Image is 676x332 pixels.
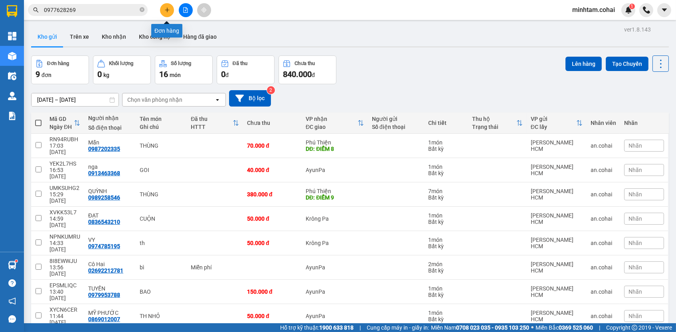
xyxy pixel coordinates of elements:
span: Miền Nam [431,323,529,332]
span: search [33,7,39,13]
div: AyunPa [306,289,364,295]
div: AyunPa [306,264,364,271]
div: ĐC lấy [531,124,576,130]
div: 2 món [428,261,464,267]
div: 0869012007 [88,316,120,322]
img: warehouse-icon [8,92,16,100]
div: ĐC giao [306,124,358,130]
span: kg [103,72,109,78]
strong: 1900 633 818 [319,324,354,331]
div: Số điện thoại [372,124,420,130]
div: XYCN6CER [49,306,80,313]
div: Số điện thoại [88,125,132,131]
div: NPNKUMRU [49,233,80,240]
div: ver 1.8.143 [624,25,651,34]
div: Cô Hai [88,261,132,267]
div: 02692212781 [88,267,123,274]
span: close-circle [140,6,144,14]
span: 0 [97,69,102,79]
span: Hỗ trợ kỹ thuật: [280,323,354,332]
span: caret-down [661,6,668,14]
span: đ [225,72,229,78]
button: file-add [179,3,193,17]
div: Krông Pa [306,215,364,222]
strong: 0369 525 060 [559,324,593,331]
button: caret-down [657,3,671,17]
div: ĐẠT [88,212,132,219]
span: 16 [159,69,168,79]
div: Thu hộ [472,116,516,122]
div: MỸ PHƯỚC [88,310,132,316]
div: 11:44 [DATE] [49,313,80,326]
span: Nhãn [629,313,642,319]
img: phone-icon [643,6,650,14]
sup: 2 [267,86,275,94]
div: 50.000 đ [247,313,298,319]
span: question-circle [8,279,16,287]
div: Bất kỳ [428,194,464,201]
img: logo-vxr [7,5,17,17]
div: Nhãn [624,120,664,126]
div: Bất kỳ [428,267,464,274]
img: dashboard-icon [8,32,16,40]
div: 14:33 [DATE] [49,240,80,253]
div: Bất kỳ [428,170,464,176]
span: close-circle [140,7,144,12]
div: 1 món [428,237,464,243]
div: Ghi chú [140,124,183,130]
div: Nhân viên [591,120,616,126]
div: 150.000 đ [247,289,298,295]
div: Người gửi [372,116,420,122]
th: Toggle SortBy [302,113,368,134]
span: plus [164,7,170,13]
div: Chưa thu [247,120,298,126]
div: [PERSON_NAME] HCM [531,310,583,322]
span: minhtam.cohai [566,5,621,15]
div: [PERSON_NAME] HCM [531,212,583,225]
div: Phú Thiện [306,139,364,146]
div: Krông Pa [306,240,364,246]
div: Bất kỳ [428,243,464,249]
span: Nhãn [629,142,642,149]
div: Mẫn [88,139,132,146]
div: 15:29 [DATE] [49,191,80,204]
div: VP nhận [306,116,358,122]
div: VP gửi [531,116,576,122]
span: 840.000 [283,69,312,79]
div: nga [88,164,132,170]
div: CUỘN [140,215,183,222]
div: UMKSUHG2 [49,185,80,191]
span: message [8,315,16,323]
div: 0989258546 [88,194,120,201]
div: AyunPa [306,313,364,319]
sup: 1 [15,260,18,262]
div: [PERSON_NAME] HCM [531,261,583,274]
div: HTTT [191,124,233,130]
div: [PERSON_NAME] HCM [531,188,583,201]
div: Phú Thiện [306,188,364,194]
img: icon-new-feature [625,6,632,14]
span: Nhãn [629,240,642,246]
div: XVKK53L7 [49,209,80,215]
div: Trạng thái [472,124,516,130]
strong: 0708 023 035 - 0935 103 250 [456,324,529,331]
div: Chưa thu [295,61,315,66]
div: Số lượng [171,61,191,66]
button: Trên xe [63,27,95,46]
div: TH NHỎ [140,313,183,319]
div: 16:53 [DATE] [49,167,80,180]
span: Nhãn [629,167,642,173]
div: 17:03 [DATE] [49,142,80,155]
button: Lên hàng [565,57,602,71]
span: Cung cấp máy in - giấy in: [367,323,429,332]
div: Tên món [140,116,183,122]
span: 9 [36,69,40,79]
span: Nhãn [629,191,642,198]
span: copyright [632,325,637,330]
div: Đã thu [191,116,233,122]
span: Nhãn [629,215,642,222]
span: 0 [221,69,225,79]
th: Toggle SortBy [468,113,527,134]
button: Đã thu0đ [217,55,275,84]
span: | [599,323,600,332]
